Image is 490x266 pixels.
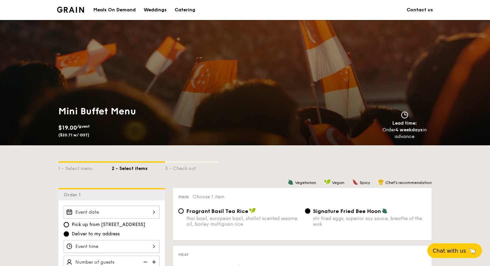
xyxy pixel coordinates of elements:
[186,208,248,214] span: Fragrant Basil Tea Rice
[249,208,256,214] img: icon-vegan.f8ff3823.svg
[72,231,120,237] span: Deliver to my address
[64,192,83,198] span: Order 1
[469,247,477,255] span: 🦙
[352,179,358,185] img: icon-spicy.37a8142b.svg
[186,216,300,227] div: thai basil, european basil, shallot scented sesame oil, barley multigrain rice
[64,231,69,237] input: Deliver to my address
[58,163,112,172] div: 1 - Select menu
[313,208,381,214] span: Signature Fried Bee Hoon
[305,208,310,214] input: Signature Fried Bee Hoonstir fried eggs, superior soy sauce, breathe of the wok
[382,208,388,214] img: icon-vegetarian.fe4039eb.svg
[178,208,184,214] input: Fragrant Basil Tea Ricethai basil, european basil, shallot scented sesame oil, barley multigrain ...
[57,7,84,13] img: Grain
[77,124,90,129] span: /guest
[178,252,189,257] span: Meat
[72,221,145,228] span: Pick up from [STREET_ADDRESS]
[165,163,218,172] div: 3 - Check out
[178,195,189,199] span: Main
[295,180,316,185] span: Vegetarian
[360,180,370,185] span: Spicy
[400,111,410,119] img: icon-clock.2db775ea.svg
[193,194,224,200] span: Choose 1 item
[58,124,77,131] span: $19.00
[324,179,331,185] img: icon-vegan.f8ff3823.svg
[392,120,417,126] span: Lead time:
[288,179,294,185] img: icon-vegetarian.fe4039eb.svg
[375,127,434,140] div: Order in advance
[64,206,160,219] input: Event date
[112,163,165,172] div: 2 - Select items
[378,179,384,185] img: icon-chef-hat.a58ddaea.svg
[385,180,432,185] span: Chef's recommendation
[58,105,242,117] h1: Mini Buffet Menu
[332,180,344,185] span: Vegan
[433,248,466,254] span: Chat with us
[395,127,423,133] strong: 4 weekdays
[64,240,160,253] input: Event time
[64,222,69,227] input: Pick up from [STREET_ADDRESS]
[427,243,482,258] button: Chat with us🦙
[57,7,84,13] a: Logotype
[58,133,89,137] span: ($20.71 w/ GST)
[313,216,426,227] div: stir fried eggs, superior soy sauce, breathe of the wok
